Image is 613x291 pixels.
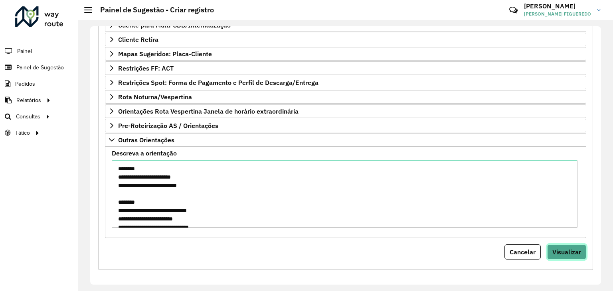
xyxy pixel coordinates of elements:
[547,244,586,260] button: Visualizar
[118,108,299,114] span: Orientações Rota Vespertina Janela de horário extraordinária
[118,51,212,57] span: Mapas Sugeridos: Placa-Cliente
[105,90,586,104] a: Rota Noturna/Vespertina
[105,61,586,75] a: Restrições FF: ACT
[524,10,591,18] span: [PERSON_NAME] FIGUEREDO
[105,133,586,147] a: Outras Orientações
[118,79,318,86] span: Restrições Spot: Forma de Pagamento e Perfil de Descarga/Entrega
[105,76,586,89] a: Restrições Spot: Forma de Pagamento e Perfil de Descarga/Entrega
[524,2,591,10] h3: [PERSON_NAME]
[16,96,41,104] span: Relatórios
[105,119,586,132] a: Pre-Roteirização AS / Orientações
[16,112,40,121] span: Consultas
[15,80,35,88] span: Pedidos
[92,6,214,14] h2: Painel de Sugestão - Criar registro
[118,137,174,143] span: Outras Orientações
[105,47,586,61] a: Mapas Sugeridos: Placa-Cliente
[510,248,536,256] span: Cancelar
[105,104,586,118] a: Orientações Rota Vespertina Janela de horário extraordinária
[105,33,586,46] a: Cliente Retira
[118,94,192,100] span: Rota Noturna/Vespertina
[118,65,174,71] span: Restrições FF: ACT
[118,122,218,129] span: Pre-Roteirização AS / Orientações
[15,129,30,137] span: Tático
[16,63,64,72] span: Painel de Sugestão
[504,244,541,260] button: Cancelar
[118,36,158,43] span: Cliente Retira
[505,2,522,19] a: Contato Rápido
[112,148,177,158] label: Descreva a orientação
[552,248,581,256] span: Visualizar
[105,147,586,238] div: Outras Orientações
[118,22,231,28] span: Cliente para Multi-CDD/Internalização
[17,47,32,55] span: Painel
